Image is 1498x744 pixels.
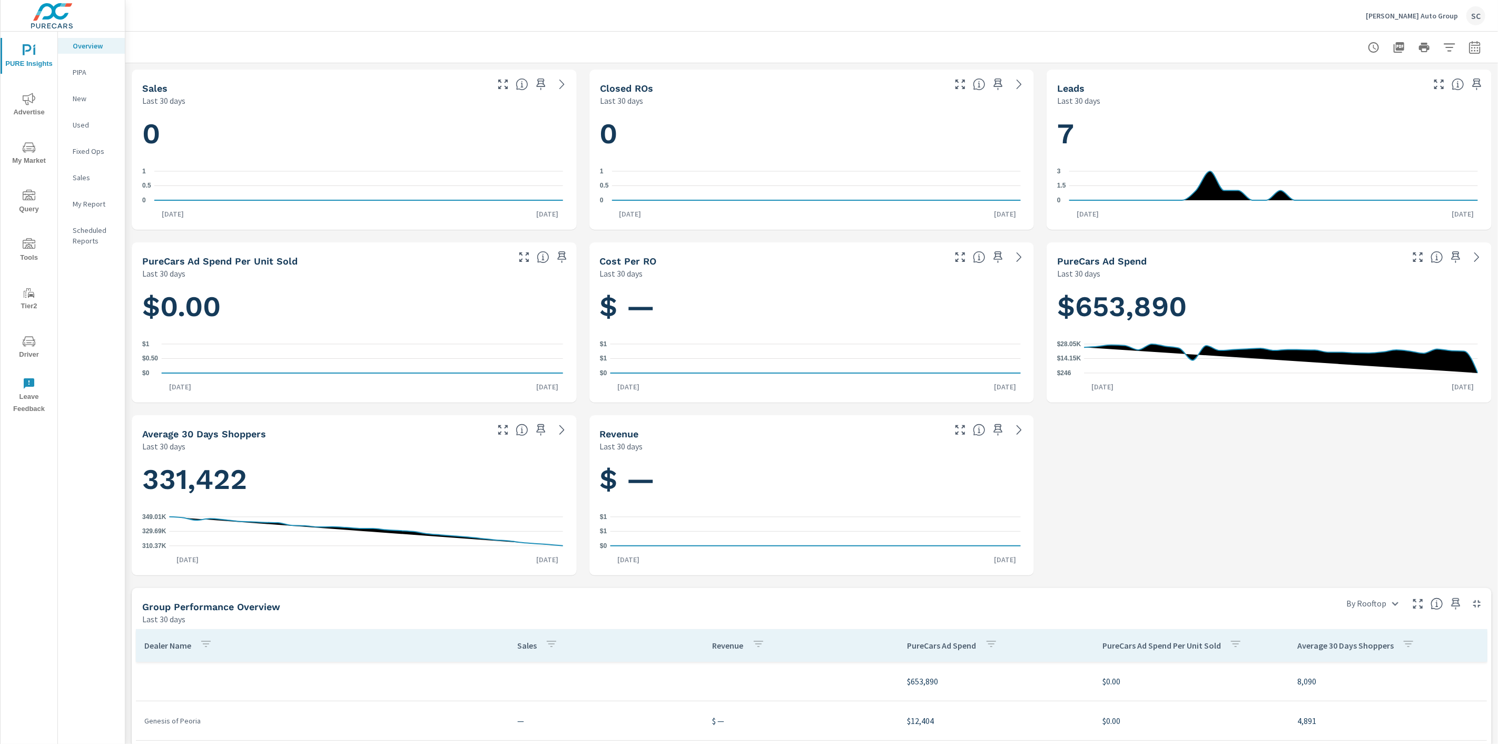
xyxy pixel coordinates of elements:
[142,601,280,612] h5: Group Performance Overview
[1057,369,1071,377] text: $246
[517,714,695,727] p: —
[600,83,653,94] h5: Closed ROs
[517,640,537,651] p: Sales
[908,640,977,651] p: PureCars Ad Spend
[142,369,150,377] text: $0
[1469,76,1485,93] span: Save this to your personalized report
[58,170,125,185] div: Sales
[516,249,533,266] button: Make Fullscreen
[554,422,570,438] a: See more details in report
[990,76,1007,93] span: Save this to your personalized report
[533,422,549,438] span: Save this to your personalized report
[516,424,528,436] span: A rolling 30 day total of daily Shoppers on the dealership website, averaged over the selected da...
[1469,249,1485,266] a: See more details in report
[990,422,1007,438] span: Save this to your personalized report
[1414,37,1435,58] button: Print Report
[600,369,607,377] text: $0
[4,93,54,119] span: Advertise
[142,168,146,175] text: 1
[1057,116,1481,152] h1: 7
[73,225,116,246] p: Scheduled Reports
[4,44,54,70] span: PURE Insights
[1085,381,1121,392] p: [DATE]
[58,222,125,249] div: Scheduled Reports
[973,251,985,263] span: Average cost incurred by the dealership from each Repair Order closed over the selected date rang...
[600,542,607,550] text: $0
[1069,209,1106,219] p: [DATE]
[973,424,985,436] span: Total sales revenue over the selected date range. [Source: This data is sourced from the dealer’s...
[1439,37,1460,58] button: Apply Filters
[154,209,191,219] p: [DATE]
[600,289,1024,325] h1: $ —
[600,197,604,204] text: 0
[1057,197,1061,204] text: 0
[600,94,643,107] p: Last 30 days
[1340,594,1405,613] div: By Rooftop
[73,146,116,156] p: Fixed Ops
[612,209,649,219] p: [DATE]
[58,64,125,80] div: PIPA
[600,528,607,535] text: $1
[600,116,1024,152] h1: 0
[1057,340,1081,348] text: $28.05K
[73,93,116,104] p: New
[142,182,151,190] text: 0.5
[4,190,54,216] span: Query
[987,381,1023,392] p: [DATE]
[142,256,298,267] h5: PureCars Ad Spend Per Unit Sold
[600,462,1024,497] h1: $ —
[142,428,266,439] h5: Average 30 Days Shoppers
[1431,76,1447,93] button: Make Fullscreen
[973,78,985,91] span: Number of Repair Orders Closed by the selected dealership group over the selected time range. [So...
[600,168,604,175] text: 1
[1431,251,1443,263] span: Total cost of media for all PureCars channels for the selected dealership group over the selected...
[58,117,125,133] div: Used
[1057,83,1085,94] h5: Leads
[73,67,116,77] p: PIPA
[987,554,1023,565] p: [DATE]
[1466,6,1485,25] div: SC
[58,143,125,159] div: Fixed Ops
[554,249,570,266] span: Save this to your personalized report
[4,238,54,264] span: Tools
[600,440,643,453] p: Last 30 days
[1410,249,1426,266] button: Make Fullscreen
[610,381,647,392] p: [DATE]
[600,428,639,439] h5: Revenue
[142,340,150,348] text: $1
[1057,168,1061,175] text: 3
[4,287,54,312] span: Tier2
[4,335,54,361] span: Driver
[952,249,969,266] button: Make Fullscreen
[58,38,125,54] div: Overview
[142,462,566,497] h1: 331,422
[1464,37,1485,58] button: Select Date Range
[142,116,566,152] h1: 0
[1057,355,1081,363] text: $14.15K
[73,172,116,183] p: Sales
[1102,714,1280,727] p: $0.00
[1011,76,1028,93] a: See more details in report
[1011,249,1028,266] a: See more details in report
[1297,640,1394,651] p: Average 30 Days Shoppers
[1366,11,1458,21] p: [PERSON_NAME] Auto Group
[1469,595,1485,612] button: Minimize Widget
[1297,714,1479,727] p: 4,891
[142,355,158,363] text: $0.50
[713,640,744,651] p: Revenue
[987,209,1023,219] p: [DATE]
[169,554,206,565] p: [DATE]
[713,714,891,727] p: $ —
[600,355,607,363] text: $1
[58,91,125,106] div: New
[1410,595,1426,612] button: Make Fullscreen
[142,267,185,280] p: Last 30 days
[1057,289,1481,325] h1: $653,890
[1057,256,1147,267] h5: PureCars Ad Spend
[142,289,566,325] h1: $0.00
[952,422,969,438] button: Make Fullscreen
[73,41,116,51] p: Overview
[529,209,566,219] p: [DATE]
[600,513,607,521] text: $1
[1452,78,1464,91] span: Number of Leads generated from PureCars Tools for the selected dealership group over the selected...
